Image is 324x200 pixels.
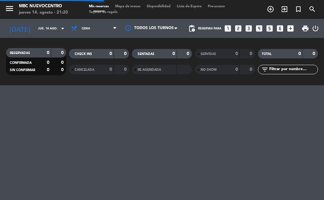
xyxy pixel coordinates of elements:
[112,5,144,8] span: Mapa de mesas
[312,19,319,38] div: LOG OUT
[262,52,271,56] span: TOTAL
[59,25,66,32] i: arrow_drop_down
[298,52,301,56] strong: 0
[5,4,14,15] button: menu
[138,68,161,71] span: RE AGENDADA
[61,51,65,55] strong: 0
[187,52,190,56] strong: 0
[61,68,65,72] strong: 0
[250,52,253,56] strong: 0
[144,5,174,8] span: Disponibilidad
[174,5,205,8] span: Lista de Espera
[86,5,112,8] span: Mis reservas
[188,25,196,32] span: pending_actions
[86,10,121,14] span: Tarjetas de regalo
[235,52,238,56] strong: 0
[281,5,288,13] i: exit_to_app
[47,51,49,55] strong: 0
[82,27,90,30] span: Cena
[302,25,309,32] span: print
[75,68,94,71] span: CANCELADA
[276,24,284,33] i: looks_6
[261,66,269,73] i: filter_list
[124,52,128,56] strong: 0
[234,24,242,33] i: looks_two
[19,9,68,16] div: jueves 14. agosto - 21:20
[224,24,232,33] i: looks_one
[245,24,253,33] i: looks_3
[312,25,319,32] i: power_settings_new
[172,52,175,56] strong: 0
[235,67,238,72] strong: 0
[308,5,316,13] i: search
[201,68,217,71] span: NO SHOW
[47,60,49,65] strong: 0
[47,68,49,72] strong: 0
[295,5,302,13] i: turned_in_not
[201,52,216,56] span: SERVIDAS
[138,52,154,56] span: SENTADAS
[10,69,35,72] span: SIN CONFIRMAR
[61,60,65,65] strong: 0
[250,67,253,72] strong: 0
[205,5,228,8] span: Pre-acceso
[10,52,30,55] span: RESERVADAS
[124,67,128,72] strong: 0
[267,5,274,13] i: add_circle_outline
[5,22,35,35] i: [DATE]
[10,61,32,64] span: CONFIRMADA
[109,52,112,56] strong: 0
[265,24,274,33] i: looks_5
[198,27,221,30] span: Reservas para
[255,24,263,33] i: looks_4
[75,52,92,56] span: CHECK INS
[109,67,112,72] strong: 0
[313,52,316,56] strong: 0
[286,24,295,33] i: add_box
[19,3,68,9] div: MBC Nuevocentro
[269,66,318,73] input: Filtrar por nombre...
[5,4,14,13] i: menu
